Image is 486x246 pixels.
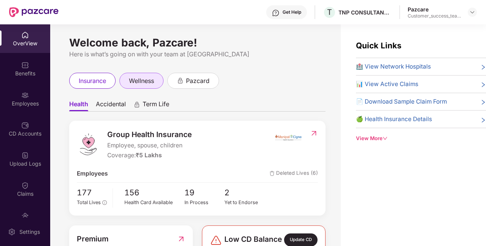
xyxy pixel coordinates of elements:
[480,64,486,71] span: right
[77,187,107,199] span: 177
[383,136,388,141] span: down
[469,9,475,15] img: svg+xml;base64,PHN2ZyBpZD0iRHJvcGRvd24tMzJ4MzIiIHhtbG5zPSJodHRwOi8vd3d3LnczLm9yZy8yMDAwL3N2ZyIgd2...
[186,76,210,86] span: pazcard
[79,76,106,86] span: insurance
[356,41,402,50] span: Quick Links
[338,9,392,16] div: TNP CONSULTANCY PRIVATE LIMITED
[356,97,447,106] span: 📄 Download Sample Claim Form
[9,7,59,17] img: New Pazcare Logo
[184,199,225,206] div: In Process
[270,169,318,178] span: Deleted Lives (6)
[272,9,280,17] img: svg+xml;base64,PHN2ZyBpZD0iSGVscC0zMngzMiIgeG1sbnM9Imh0dHA6Ly93d3cudzMub3JnLzIwMDAvc3ZnIiB3aWR0aD...
[480,99,486,106] span: right
[224,187,265,199] span: 2
[177,233,185,244] img: RedirectIcon
[21,121,29,129] img: svg+xml;base64,PHN2ZyBpZD0iQ0RfQWNjb3VudHMiIGRhdGEtbmFtZT0iQ0QgQWNjb3VudHMiIHhtbG5zPSJodHRwOi8vd3...
[356,115,432,124] span: 🍏 Health Insurance Details
[69,100,88,111] span: Health
[136,152,162,159] span: ₹5 Lakhs
[327,8,332,17] span: T
[274,129,302,148] img: insurerIcon
[77,200,101,205] span: Total Lives
[177,77,184,84] div: animation
[21,152,29,159] img: svg+xml;base64,PHN2ZyBpZD0iVXBsb2FkX0xvZ3MiIGRhdGEtbmFtZT0iVXBsb2FkIExvZ3MiIHhtbG5zPSJodHRwOi8vd3...
[270,171,275,176] img: deleteIcon
[107,141,192,150] span: Employee, spouse, children
[107,151,192,160] div: Coverage:
[102,200,106,204] span: info-circle
[129,76,154,86] span: wellness
[480,116,486,124] span: right
[21,182,29,189] img: svg+xml;base64,PHN2ZyBpZD0iQ2xhaW0iIHhtbG5zPSJodHRwOi8vd3d3LnczLm9yZy8yMDAwL3N2ZyIgd2lkdGg9IjIwIi...
[408,6,461,13] div: Pazcare
[107,129,192,140] span: Group Health Insurance
[133,101,140,108] div: animation
[356,134,486,142] div: View More
[283,9,301,15] div: Get Help
[77,233,108,244] span: Premium
[124,187,184,199] span: 156
[224,199,265,206] div: Yet to Endorse
[17,228,42,236] div: Settings
[21,61,29,69] img: svg+xml;base64,PHN2ZyBpZD0iQmVuZWZpdHMiIHhtbG5zPSJodHRwOi8vd3d3LnczLm9yZy8yMDAwL3N2ZyIgd2lkdGg9Ij...
[96,100,126,111] span: Accidental
[356,80,418,89] span: 📊 View Active Claims
[21,31,29,39] img: svg+xml;base64,PHN2ZyBpZD0iSG9tZSIgeG1sbnM9Imh0dHA6Ly93d3cudzMub3JnLzIwMDAvc3ZnIiB3aWR0aD0iMjAiIG...
[69,50,326,59] div: Here is what’s going on with your team at [GEOGRAPHIC_DATA]
[480,81,486,89] span: right
[77,133,100,156] img: logo
[356,62,431,71] span: 🏥 View Network Hospitals
[143,100,169,111] span: Term Life
[184,187,225,199] span: 19
[8,228,16,236] img: svg+xml;base64,PHN2ZyBpZD0iU2V0dGluZy0yMHgyMCIgeG1sbnM9Imh0dHA6Ly93d3cudzMub3JnLzIwMDAvc3ZnIiB3aW...
[77,169,108,178] span: Employees
[21,91,29,99] img: svg+xml;base64,PHN2ZyBpZD0iRW1wbG95ZWVzIiB4bWxucz0iaHR0cDovL3d3dy53My5vcmcvMjAwMC9zdmciIHdpZHRoPS...
[310,129,318,137] img: RedirectIcon
[124,199,184,206] div: Health Card Available
[21,212,29,219] img: svg+xml;base64,PHN2ZyBpZD0iRW5kb3JzZW1lbnRzIiB4bWxucz0iaHR0cDovL3d3dy53My5vcmcvMjAwMC9zdmciIHdpZH...
[69,40,326,46] div: Welcome back, Pazcare!
[408,13,461,19] div: Customer_success_team_lead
